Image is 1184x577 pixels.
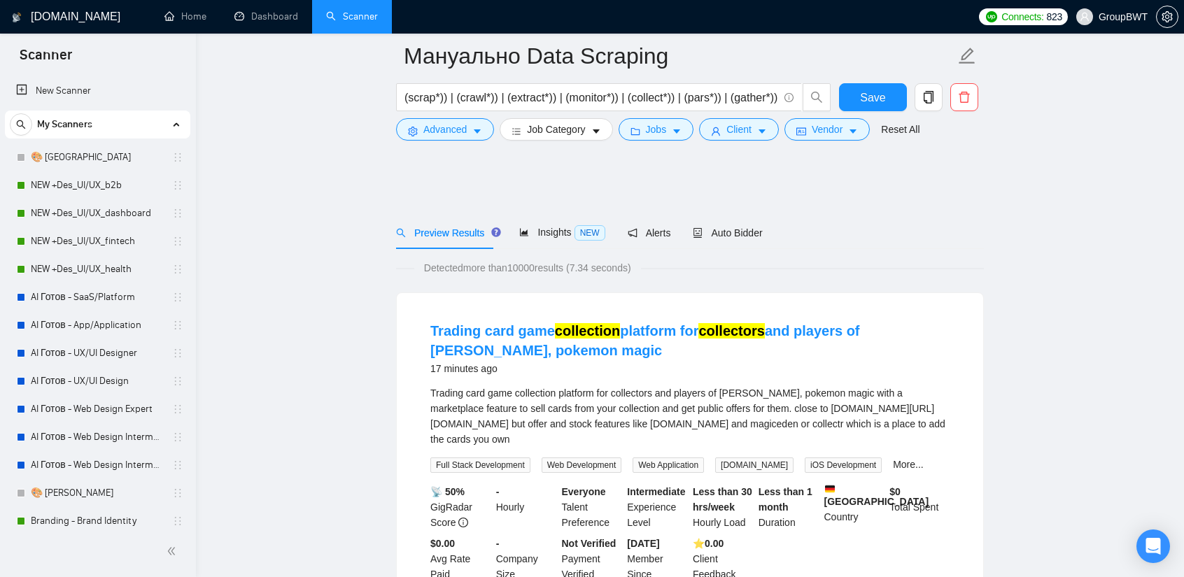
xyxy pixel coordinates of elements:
b: Not Verified [562,538,616,549]
a: NEW +Des_UI/UX_b2b [31,171,164,199]
span: double-left [167,544,181,558]
a: searchScanner [326,10,378,22]
a: More... [893,459,924,470]
input: Scanner name... [404,38,955,73]
span: Client [726,122,752,137]
div: Country [822,484,887,530]
a: AI Готов - UX/UI Design [31,367,164,395]
b: - [496,486,500,497]
span: Detected more than 10000 results (7.34 seconds) [414,260,641,276]
span: setting [1157,11,1178,22]
button: idcardVendorcaret-down [784,118,870,141]
span: robot [693,228,703,238]
button: delete [950,83,978,111]
span: Auto Bidder [693,227,762,238]
b: $0.00 [430,538,455,549]
div: Open Intercom Messenger [1136,529,1170,563]
span: Web Application [633,457,704,473]
button: barsJob Categorycaret-down [500,118,612,141]
span: search [803,91,830,104]
span: notification [628,228,637,238]
a: AI Готов - Web Design Intermediate минус Developer [31,423,164,451]
button: folderJobscaret-down [619,118,694,141]
button: search [803,83,831,111]
a: 🎨 [PERSON_NAME] [31,479,164,507]
img: upwork-logo.png [986,11,997,22]
span: holder [172,208,183,219]
a: AI Готов - SaaS/Platform [31,283,164,311]
span: iOS Development [805,457,882,473]
b: $ 0 [889,486,901,497]
span: idcard [796,126,806,136]
button: setting [1156,6,1178,28]
span: holder [172,515,183,527]
div: Hourly [493,484,559,530]
span: [DOMAIN_NAME] [715,457,794,473]
b: Everyone [562,486,606,497]
span: folder [630,126,640,136]
span: holder [172,432,183,443]
span: caret-down [591,126,601,136]
span: bars [512,126,521,136]
span: user [711,126,721,136]
b: - [496,538,500,549]
a: setting [1156,11,1178,22]
span: delete [951,91,978,104]
a: Reset All [881,122,919,137]
span: holder [172,236,183,247]
span: info-circle [458,518,468,527]
span: copy [915,91,942,104]
span: info-circle [784,93,794,102]
input: Search Freelance Jobs... [404,89,778,106]
span: caret-down [672,126,682,136]
a: NEW +Des_UI/UX_fintech [31,227,164,255]
div: Tooltip anchor [490,226,502,238]
span: holder [172,292,183,303]
button: Save [839,83,907,111]
img: logo [12,6,22,29]
span: Preview Results [396,227,497,238]
span: holder [172,376,183,387]
b: Less than 30 hrs/week [693,486,752,513]
span: Job Category [527,122,585,137]
img: 🇩🇪 [825,484,835,494]
a: dashboardDashboard [234,10,298,22]
span: caret-down [472,126,482,136]
span: search [10,120,31,129]
div: 17 minutes ago [430,360,950,377]
span: Insights [519,227,605,238]
a: Branding - Brand Identity [31,507,164,535]
a: AI Готов - Web Design Intermediate минус Development [31,451,164,479]
a: AI Готов - UX/UI Designer [31,339,164,367]
span: caret-down [848,126,858,136]
div: GigRadar Score [428,484,493,530]
mark: collection [555,323,620,339]
span: Connects: [1001,9,1043,24]
li: New Scanner [5,77,190,105]
span: holder [172,180,183,191]
button: userClientcaret-down [699,118,779,141]
span: search [396,228,406,238]
div: Duration [756,484,822,530]
a: Trading card gamecollectionplatform forcollectorsand players of [PERSON_NAME], pokemon magic [430,323,860,358]
b: Intermediate [627,486,685,497]
span: Advanced [423,122,467,137]
a: AI Готов - Web Design Expert [31,395,164,423]
a: NEW +Des_UI/UX_health [31,255,164,283]
span: My Scanners [37,111,92,138]
span: holder [172,348,183,359]
span: holder [172,487,183,499]
span: Web Development [542,457,622,473]
span: Scanner [8,45,83,74]
span: Save [860,89,885,106]
a: homeHome [164,10,206,22]
span: holder [172,264,183,275]
span: holder [172,320,183,331]
div: Hourly Load [690,484,756,530]
span: NEW [575,225,605,241]
span: area-chart [519,227,529,237]
span: Full Stack Development [430,457,530,473]
a: New Scanner [16,77,179,105]
div: Talent Preference [559,484,625,530]
div: Experience Level [624,484,690,530]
